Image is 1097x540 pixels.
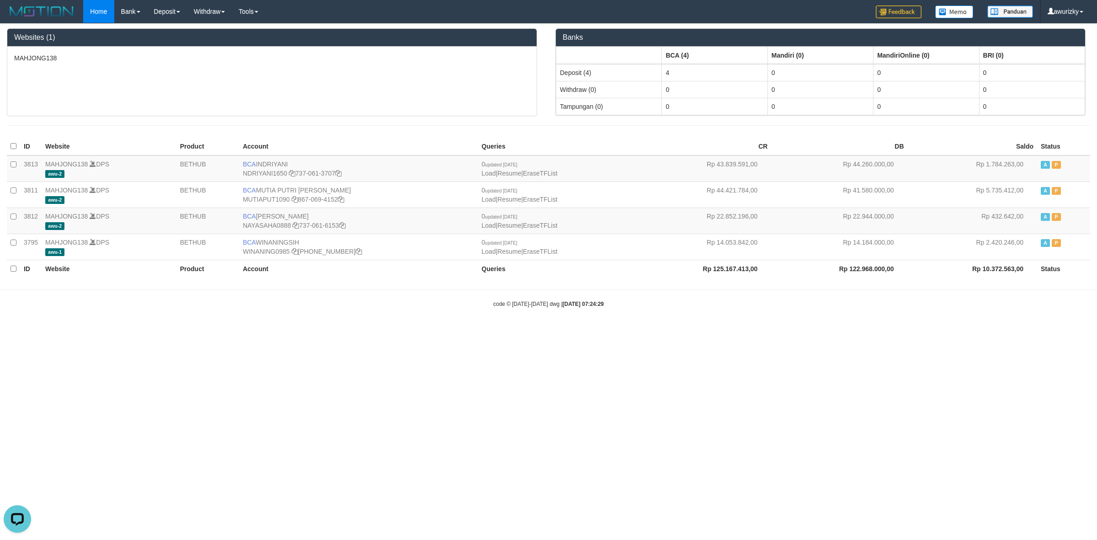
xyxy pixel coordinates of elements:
[635,138,771,155] th: CR
[1052,213,1061,221] span: Paused
[979,98,1085,115] td: 0
[42,260,176,277] th: Website
[635,234,771,260] td: Rp 14.053.842,00
[908,260,1037,277] th: Rp 10.372.563,00
[335,170,341,177] a: Copy 7370613707 to clipboard
[563,33,1078,42] h3: Banks
[482,196,496,203] a: Load
[635,155,771,182] td: Rp 43.839.591,00
[482,160,558,177] span: | |
[293,222,299,229] a: Copy NAYASAHA0888 to clipboard
[523,170,557,177] a: EraseTFList
[14,33,530,42] h3: Websites (1)
[339,222,346,229] a: Copy 7370616153 to clipboard
[356,248,362,255] a: Copy 7175212434 to clipboard
[771,260,907,277] th: Rp 122.968.000,00
[771,234,907,260] td: Rp 14.184.000,00
[523,196,557,203] a: EraseTFList
[635,260,771,277] th: Rp 125.167.413,00
[493,301,604,307] small: code © [DATE]-[DATE] dwg |
[873,81,979,98] td: 0
[873,98,979,115] td: 0
[1037,138,1090,155] th: Status
[243,187,256,194] span: BCA
[635,208,771,234] td: Rp 22.852.196,00
[243,196,290,203] a: MUTIAPUT1090
[292,248,298,255] a: Copy WINANING0985 to clipboard
[979,81,1085,98] td: 0
[556,81,662,98] td: Withdraw (0)
[497,248,521,255] a: Resume
[908,155,1037,182] td: Rp 1.784.263,00
[1037,260,1090,277] th: Status
[45,196,64,204] span: awu-2
[243,222,291,229] a: NAYASAHA0888
[1052,239,1061,247] span: Paused
[497,170,521,177] a: Resume
[876,5,921,18] img: Feedback.jpg
[908,208,1037,234] td: Rp 432.642,00
[239,182,478,208] td: MUTIA PUTRI [PERSON_NAME] 867-069-4152
[45,222,64,230] span: awu-2
[176,208,239,234] td: BETHUB
[662,81,767,98] td: 0
[239,138,478,155] th: Account
[662,98,767,115] td: 0
[482,222,496,229] a: Load
[20,208,42,234] td: 3812
[767,64,873,81] td: 0
[767,98,873,115] td: 0
[338,196,344,203] a: Copy 8670694152 to clipboard
[908,182,1037,208] td: Rp 5.735.412,00
[478,260,635,277] th: Queries
[20,234,42,260] td: 3795
[1041,239,1050,247] span: Active
[556,47,662,64] th: Group: activate to sort column ascending
[979,47,1085,64] th: Group: activate to sort column ascending
[771,138,907,155] th: DB
[482,248,496,255] a: Load
[176,234,239,260] td: BETHUB
[243,239,256,246] span: BCA
[482,239,517,246] span: 0
[42,182,176,208] td: DPS
[523,222,557,229] a: EraseTFList
[497,222,521,229] a: Resume
[243,248,290,255] a: WINANING0985
[497,196,521,203] a: Resume
[239,155,478,182] td: INDRIYANI 737-061-3707
[987,5,1033,18] img: panduan.png
[1052,187,1061,195] span: Paused
[771,208,907,234] td: Rp 22.944.000,00
[767,81,873,98] td: 0
[45,170,64,178] span: awu-2
[482,170,496,177] a: Load
[20,182,42,208] td: 3811
[45,187,88,194] a: MAHJONG138
[482,213,517,220] span: 0
[14,53,530,63] p: MAHJONG138
[482,187,558,203] span: | |
[1041,213,1050,221] span: Active
[176,182,239,208] td: BETHUB
[635,182,771,208] td: Rp 44.421.784,00
[42,234,176,260] td: DPS
[556,64,662,81] td: Deposit (4)
[482,239,558,255] span: | |
[935,5,974,18] img: Button%20Memo.svg
[243,160,256,168] span: BCA
[7,5,76,18] img: MOTION_logo.png
[42,155,176,182] td: DPS
[873,47,979,64] th: Group: activate to sort column ascending
[523,248,557,255] a: EraseTFList
[873,64,979,81] td: 0
[292,196,298,203] a: Copy MUTIAPUT1090 to clipboard
[482,187,517,194] span: 0
[176,155,239,182] td: BETHUB
[289,170,295,177] a: Copy NDRIYANI1650 to clipboard
[239,234,478,260] td: WINANINGSIH [PHONE_NUMBER]
[20,260,42,277] th: ID
[20,155,42,182] td: 3813
[478,138,635,155] th: Queries
[45,239,88,246] a: MAHJONG138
